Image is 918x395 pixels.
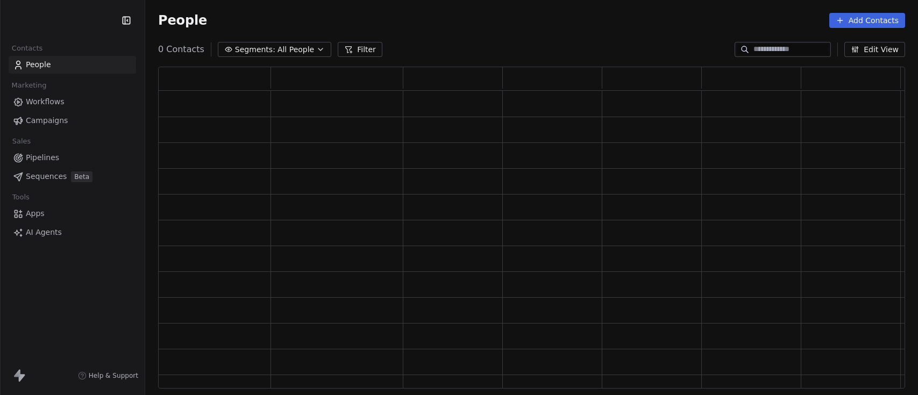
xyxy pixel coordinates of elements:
span: People [26,59,51,70]
a: SequencesBeta [9,168,136,185]
span: People [158,12,207,28]
span: Pipelines [26,152,59,163]
a: Apps [9,205,136,222]
a: AI Agents [9,224,136,241]
span: Sequences [26,171,67,182]
button: Filter [338,42,382,57]
a: Workflows [9,93,136,111]
span: 0 Contacts [158,43,204,56]
span: Marketing [7,77,51,94]
button: Edit View [844,42,905,57]
span: Contacts [7,40,47,56]
a: People [9,56,136,74]
a: Help & Support [78,371,138,380]
span: Apps [26,208,45,219]
span: Workflows [26,96,65,107]
span: Segments: [235,44,275,55]
span: Tools [8,189,34,205]
span: Beta [71,171,92,182]
a: Campaigns [9,112,136,130]
a: Pipelines [9,149,136,167]
span: All People [277,44,314,55]
span: Help & Support [89,371,138,380]
span: AI Agents [26,227,62,238]
span: Campaigns [26,115,68,126]
span: Sales [8,133,35,149]
button: Add Contacts [829,13,905,28]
